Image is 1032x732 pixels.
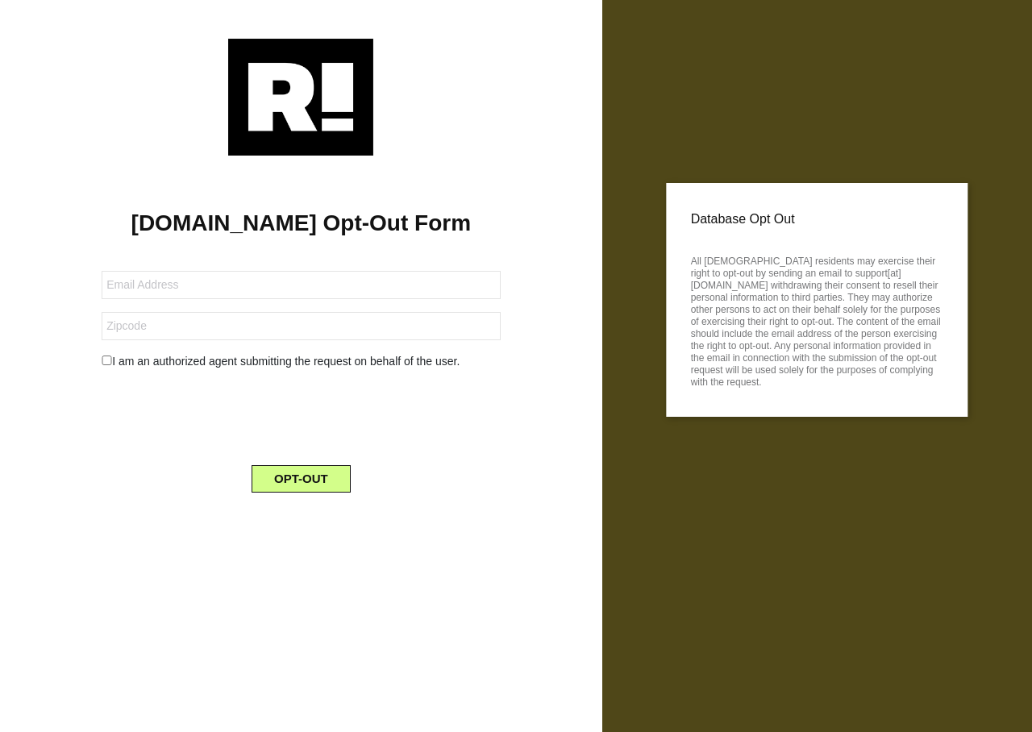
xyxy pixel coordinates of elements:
[102,312,500,340] input: Zipcode
[102,271,500,299] input: Email Address
[24,210,578,237] h1: [DOMAIN_NAME] Opt-Out Form
[691,251,943,389] p: All [DEMOGRAPHIC_DATA] residents may exercise their right to opt-out by sending an email to suppo...
[691,207,943,231] p: Database Opt Out
[228,39,373,156] img: Retention.com
[89,353,512,370] div: I am an authorized agent submitting the request on behalf of the user.
[252,465,351,493] button: OPT-OUT
[178,383,423,446] iframe: reCAPTCHA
